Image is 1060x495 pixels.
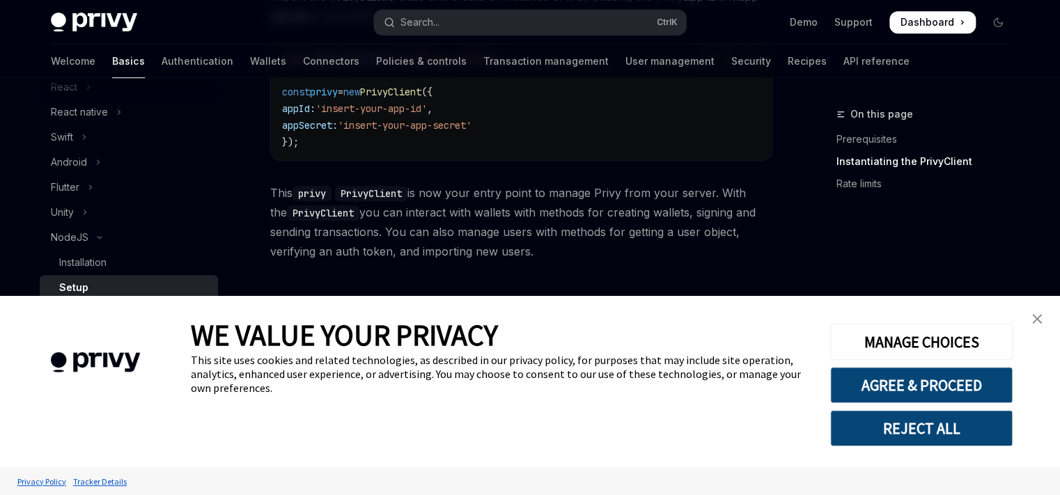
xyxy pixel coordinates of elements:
[14,469,70,494] a: Privacy Policy
[338,86,343,98] span: =
[59,254,107,271] div: Installation
[790,15,818,29] a: Demo
[51,129,73,146] div: Swift
[830,367,1013,403] button: AGREE & PROCEED
[625,45,715,78] a: User management
[315,102,427,115] span: 'insert-your-app-id'
[162,45,233,78] a: Authentication
[250,45,286,78] a: Wallets
[40,175,218,200] button: Toggle Flutter section
[51,45,95,78] a: Welcome
[282,102,315,115] span: appId:
[191,353,809,395] div: This site uses cookies and related technologies, as described in our privacy policy, for purposes...
[788,45,827,78] a: Recipes
[830,324,1013,360] button: MANAGE CHOICES
[343,86,360,98] span: new
[836,150,1020,173] a: Instantiating the PrivyClient
[836,128,1020,150] a: Prerequisites
[731,45,771,78] a: Security
[376,45,467,78] a: Policies & controls
[287,205,359,221] code: PrivyClient
[191,317,498,353] span: WE VALUE YOUR PRIVACY
[40,275,218,300] a: Setup
[40,200,218,225] button: Toggle Unity section
[483,45,609,78] a: Transaction management
[282,136,299,148] span: });
[834,15,873,29] a: Support
[51,13,137,32] img: dark logo
[282,86,310,98] span: const
[335,186,407,201] code: PrivyClient
[1023,305,1051,333] a: close banner
[374,10,686,35] button: Open search
[657,17,678,28] span: Ctrl K
[270,183,772,261] span: This is now your entry point to manage Privy from your server. With the you can interact with wal...
[901,15,954,29] span: Dashboard
[421,86,432,98] span: ({
[843,45,910,78] a: API reference
[59,279,88,296] div: Setup
[40,250,218,275] a: Installation
[427,102,432,115] span: ,
[400,14,439,31] div: Search...
[112,45,145,78] a: Basics
[360,86,421,98] span: PrivyClient
[338,119,471,132] span: 'insert-your-app-secret'
[270,294,350,317] span: Rate limits
[51,104,108,120] div: React native
[987,11,1009,33] button: Toggle dark mode
[850,106,913,123] span: On this page
[40,150,218,175] button: Toggle Android section
[51,154,87,171] div: Android
[303,45,359,78] a: Connectors
[51,229,88,246] div: NodeJS
[836,173,1020,195] a: Rate limits
[293,186,332,201] code: privy
[70,469,130,494] a: Tracker Details
[40,225,218,250] button: Toggle NodeJS section
[310,86,338,98] span: privy
[40,100,218,125] button: Toggle React native section
[830,410,1013,446] button: REJECT ALL
[21,332,170,393] img: company logo
[282,119,338,132] span: appSecret:
[1032,314,1042,324] img: close banner
[40,125,218,150] button: Toggle Swift section
[51,179,79,196] div: Flutter
[51,204,74,221] div: Unity
[889,11,976,33] a: Dashboard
